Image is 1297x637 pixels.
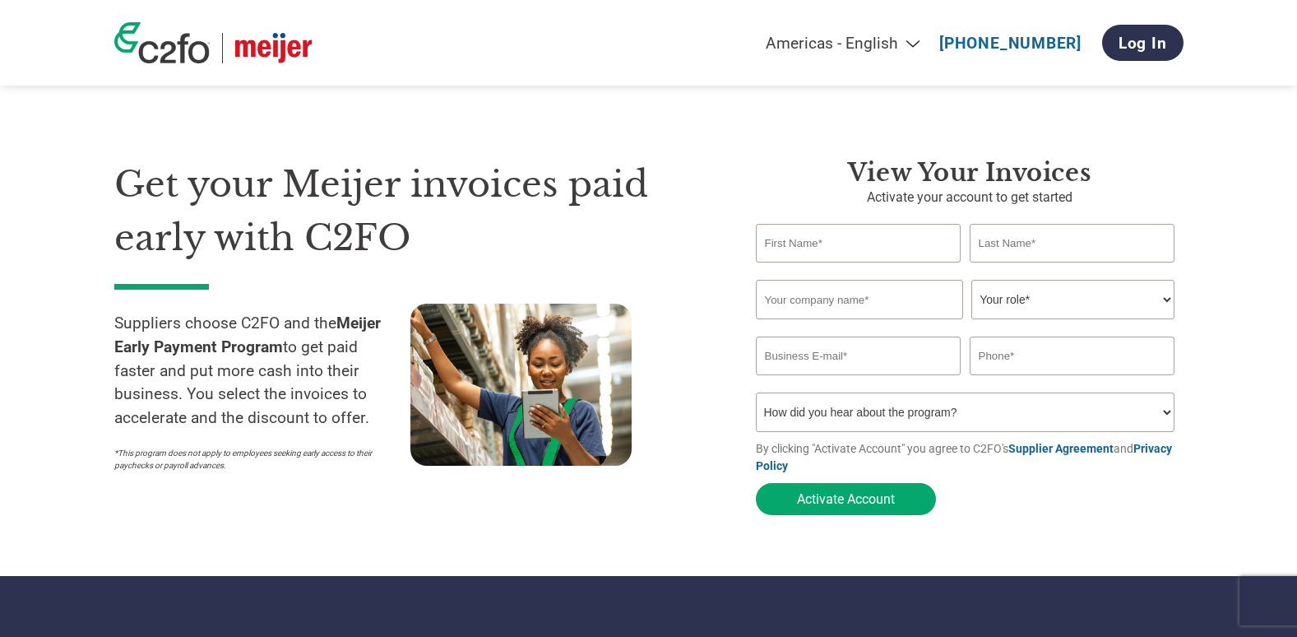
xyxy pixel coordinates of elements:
[1008,442,1114,455] a: Supplier Agreement
[1102,25,1184,61] a: Log In
[756,377,961,386] div: Inavlid Email Address
[114,158,706,264] h1: Get your Meijer invoices paid early with C2FO
[970,377,1175,386] div: Inavlid Phone Number
[970,224,1175,263] input: Last Name*
[756,264,961,273] div: Invalid first name or first name is too long
[971,280,1174,319] select: Title/Role
[756,158,1184,188] h3: View Your Invoices
[756,224,961,263] input: First Name*
[756,442,1172,472] a: Privacy Policy
[970,337,1175,375] input: Phone*
[410,304,632,466] img: supply chain worker
[114,312,410,430] p: Suppliers choose C2FO and the to get paid faster and put more cash into their business. You selec...
[970,264,1175,273] div: Invalid last name or last name is too long
[756,280,963,319] input: Your company name*
[756,483,936,515] button: Activate Account
[114,22,210,63] img: c2fo logo
[756,440,1184,475] p: By clicking "Activate Account" you agree to C2FO's and
[114,314,381,356] strong: Meijer Early Payment Program
[756,321,1175,330] div: Invalid company name or company name is too long
[114,447,394,472] p: *This program does not apply to employees seeking early access to their paychecks or payroll adva...
[235,33,312,63] img: Meijer
[756,188,1184,207] p: Activate your account to get started
[756,337,961,375] input: Invalid Email format
[939,34,1082,53] a: [PHONE_NUMBER]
